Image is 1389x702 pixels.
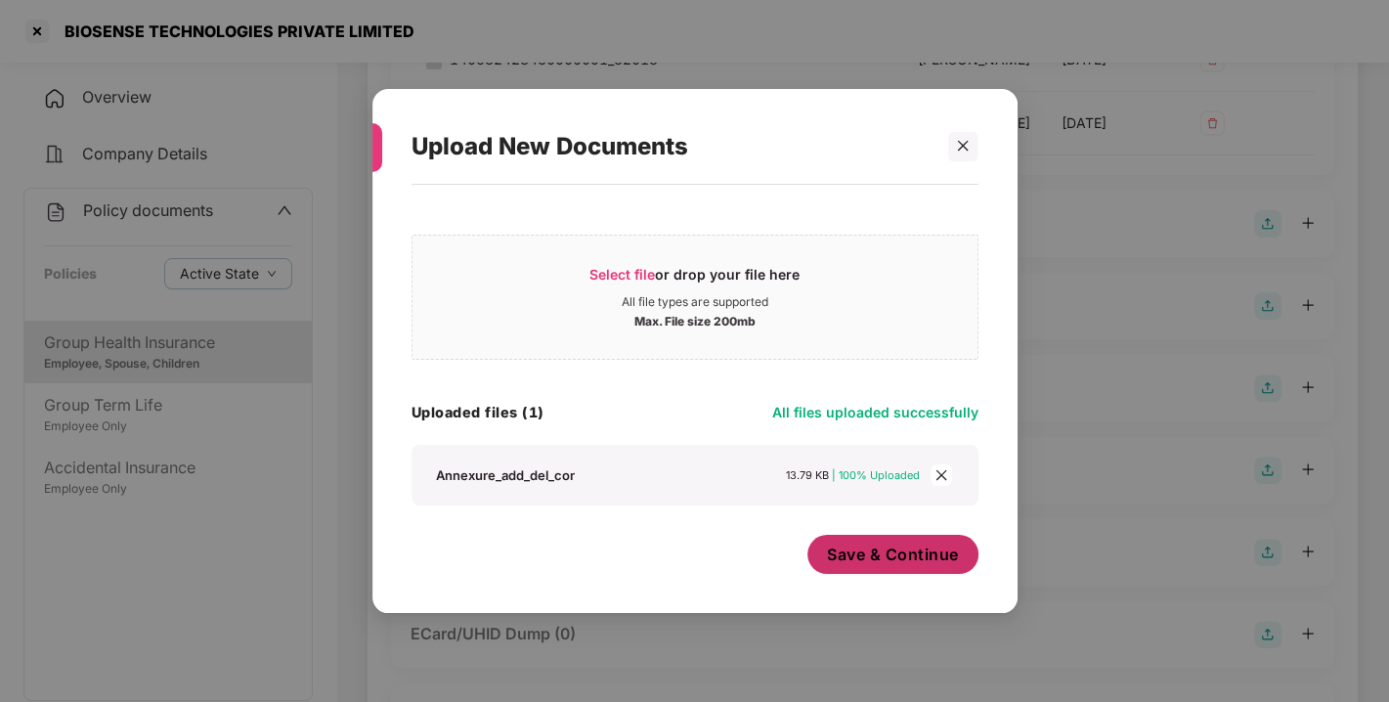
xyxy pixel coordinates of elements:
[634,310,756,329] div: Max. File size 200mb
[956,139,970,153] span: close
[589,265,800,294] div: or drop your file here
[807,535,978,574] button: Save & Continue
[412,109,932,185] div: Upload New Documents
[827,544,959,565] span: Save & Continue
[622,294,768,310] div: All file types are supported
[589,266,655,283] span: Select file
[832,468,920,482] span: | 100% Uploaded
[412,250,977,344] span: Select fileor drop your file hereAll file types are supportedMax. File size 200mb
[786,468,829,482] span: 13.79 KB
[436,466,575,484] div: Annexure_add_del_cor
[931,464,952,486] span: close
[412,403,544,422] h4: Uploaded files (1)
[772,404,978,420] span: All files uploaded successfully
